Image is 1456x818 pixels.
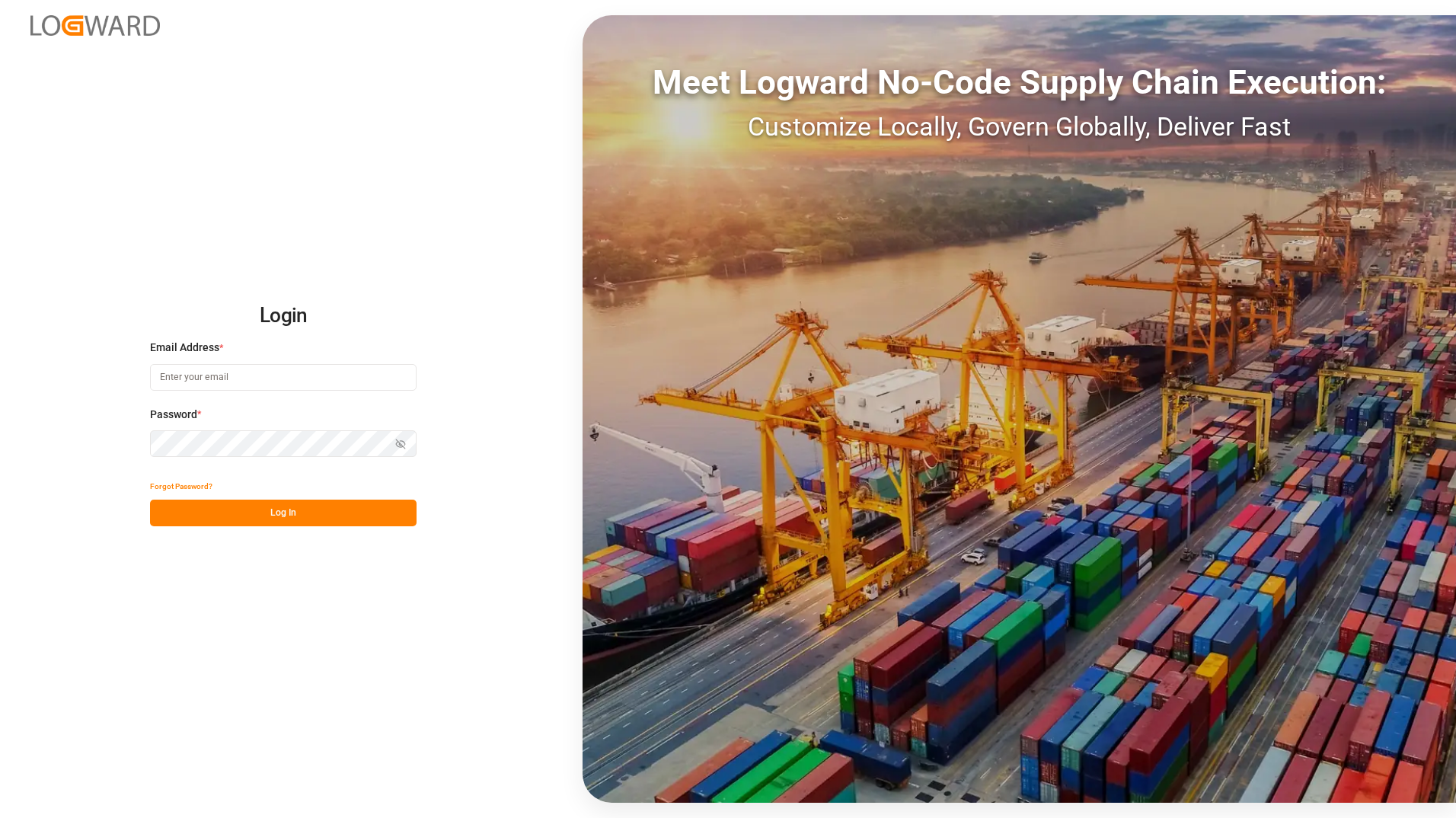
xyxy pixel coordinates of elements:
[150,500,417,526] button: Log In
[150,364,417,391] input: Enter your email
[150,292,417,340] h2: Login
[583,107,1456,146] div: Customize Locally, Govern Globally, Deliver Fast
[150,407,197,423] span: Password
[583,57,1456,107] div: Meet Logward No-Code Supply Chain Execution:
[150,340,219,356] span: Email Address
[150,473,212,500] button: Forgot Password?
[30,15,160,36] img: Logward_new_orange.png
